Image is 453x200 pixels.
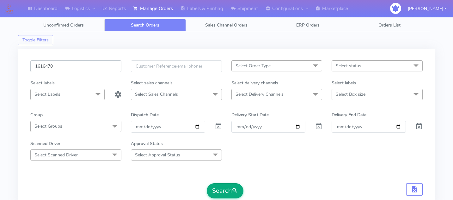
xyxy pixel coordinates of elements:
[336,91,365,97] span: Select Box size
[18,35,53,45] button: Toggle Filters
[30,60,121,72] input: Order Id
[131,22,159,28] span: Search Orders
[30,140,60,147] label: Scanned Driver
[34,152,78,158] span: Select Scanned Driver
[296,22,320,28] span: ERP Orders
[135,91,178,97] span: Select Sales Channels
[332,112,366,118] label: Delivery End Date
[378,22,401,28] span: Orders List
[236,91,284,97] span: Select Delivery Channels
[205,22,248,28] span: Sales Channel Orders
[207,183,243,198] button: Search
[30,80,55,86] label: Select labels
[231,112,269,118] label: Delivery Start Date
[403,2,451,15] button: [PERSON_NAME]
[131,140,163,147] label: Approval Status
[131,80,173,86] label: Select sales channels
[30,112,43,118] label: Group
[131,112,159,118] label: Dispatch Date
[34,91,60,97] span: Select Labels
[131,60,222,72] input: Customer Reference(email,phone)
[231,80,278,86] label: Select delivery channels
[236,63,271,69] span: Select Order Type
[135,152,180,158] span: Select Approval Status
[34,123,62,129] span: Select Groups
[43,22,84,28] span: Unconfirmed Orders
[336,63,361,69] span: Select status
[332,80,356,86] label: Select labels
[23,19,430,31] ul: Tabs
